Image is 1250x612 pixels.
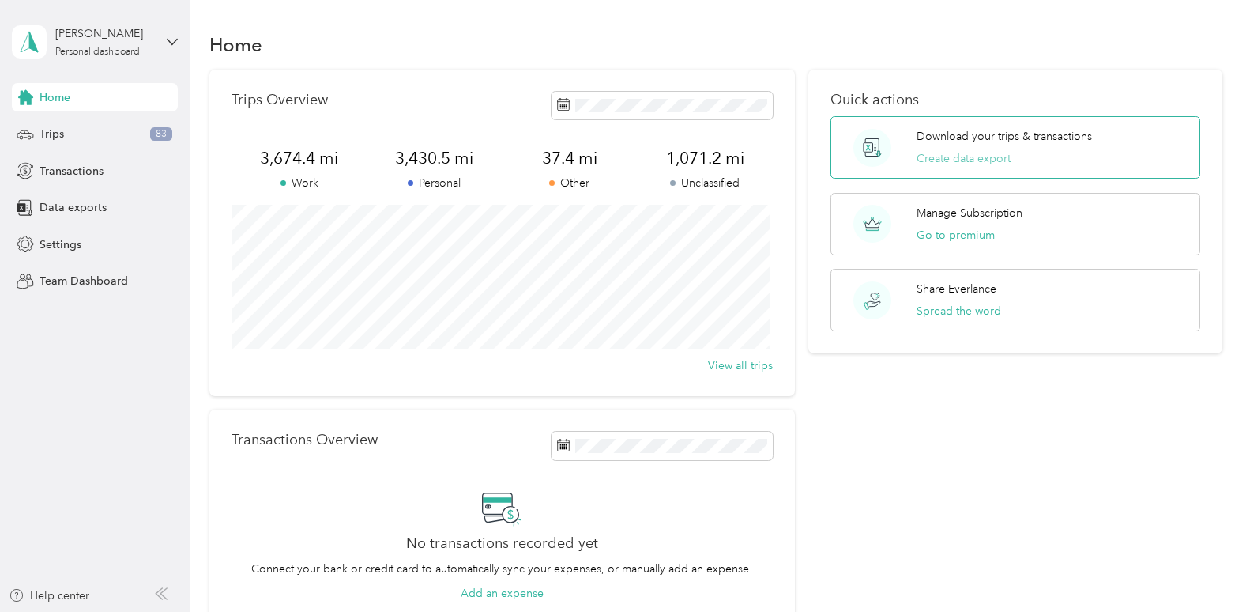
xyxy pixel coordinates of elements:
[40,89,70,106] span: Home
[232,432,378,448] p: Transactions Overview
[367,175,502,191] p: Personal
[40,126,64,142] span: Trips
[917,150,1011,167] button: Create data export
[1162,523,1250,612] iframe: Everlance-gr Chat Button Frame
[830,92,1200,108] p: Quick actions
[917,227,995,244] button: Go to premium
[917,128,1092,145] p: Download your trips & transactions
[55,47,140,57] div: Personal dashboard
[251,561,752,577] p: Connect your bank or credit card to automatically sync your expenses, or manually add an expense.
[40,236,81,253] span: Settings
[40,273,128,289] span: Team Dashboard
[232,92,328,108] p: Trips Overview
[209,36,262,53] h1: Home
[917,205,1022,221] p: Manage Subscription
[638,175,773,191] p: Unclassified
[917,281,996,297] p: Share Everlance
[232,175,367,191] p: Work
[917,303,1001,319] button: Spread the word
[40,199,107,216] span: Data exports
[150,127,172,142] span: 83
[40,163,104,179] span: Transactions
[367,147,502,169] span: 3,430.5 mi
[502,175,637,191] p: Other
[461,585,544,602] button: Add an expense
[232,147,367,169] span: 3,674.4 mi
[502,147,637,169] span: 37.4 mi
[55,25,154,42] div: [PERSON_NAME]
[9,587,89,604] button: Help center
[708,357,773,374] button: View all trips
[406,535,598,552] h2: No transactions recorded yet
[638,147,773,169] span: 1,071.2 mi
